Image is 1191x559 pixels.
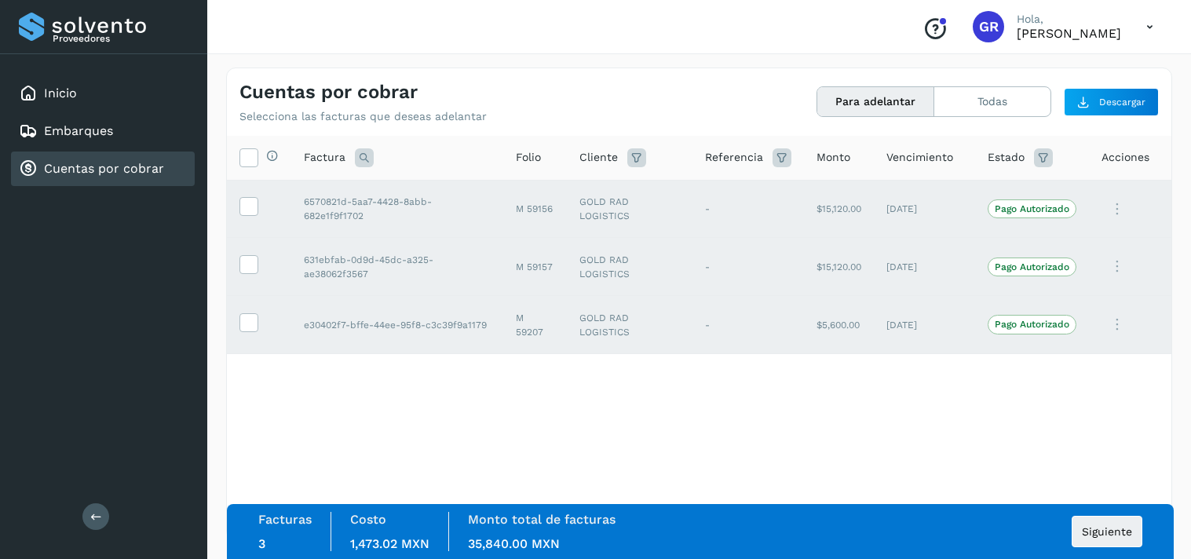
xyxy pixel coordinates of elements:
[705,149,763,166] span: Referencia
[1101,149,1149,166] span: Acciones
[44,161,164,176] a: Cuentas por cobrar
[468,536,560,551] span: 35,840.00 MXN
[1017,13,1121,26] p: Hola,
[1099,95,1145,109] span: Descargar
[995,319,1069,330] p: Pago Autorizado
[11,114,195,148] div: Embarques
[503,180,567,238] td: M 59156
[692,296,804,354] td: -
[988,149,1025,166] span: Estado
[692,180,804,238] td: -
[53,33,188,44] p: Proveedores
[874,238,975,296] td: [DATE]
[11,152,195,186] div: Cuentas por cobrar
[1017,26,1121,41] p: GILBERTO RODRIGUEZ ARANDA
[44,123,113,138] a: Embarques
[503,296,567,354] td: M 59207
[804,296,874,354] td: $5,600.00
[567,296,692,354] td: GOLD RAD LOGISTICS
[350,512,386,527] label: Costo
[239,110,487,123] p: Selecciona las facturas que deseas adelantar
[817,87,934,116] button: Para adelantar
[44,86,77,100] a: Inicio
[817,149,850,166] span: Monto
[567,238,692,296] td: GOLD RAD LOGISTICS
[874,296,975,354] td: [DATE]
[995,261,1069,272] p: Pago Autorizado
[239,81,418,104] h4: Cuentas por cobrar
[995,203,1069,214] p: Pago Autorizado
[874,180,975,238] td: [DATE]
[692,238,804,296] td: -
[291,296,503,354] td: e30402f7-bffe-44ee-95f8-c3c39f9a1179
[579,149,618,166] span: Cliente
[886,149,953,166] span: Vencimiento
[567,180,692,238] td: GOLD RAD LOGISTICS
[804,180,874,238] td: $15,120.00
[11,76,195,111] div: Inicio
[304,149,345,166] span: Factura
[258,512,312,527] label: Facturas
[258,536,265,551] span: 3
[934,87,1050,116] button: Todas
[1072,516,1142,547] button: Siguiente
[503,238,567,296] td: M 59157
[468,512,616,527] label: Monto total de facturas
[291,238,503,296] td: 631ebfab-0d9d-45dc-a325-ae38062f3567
[1064,88,1159,116] button: Descargar
[350,536,429,551] span: 1,473.02 MXN
[516,149,541,166] span: Folio
[291,180,503,238] td: 6570821d-5aa7-4428-8abb-682e1f9f1702
[1082,526,1132,537] span: Siguiente
[804,238,874,296] td: $15,120.00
